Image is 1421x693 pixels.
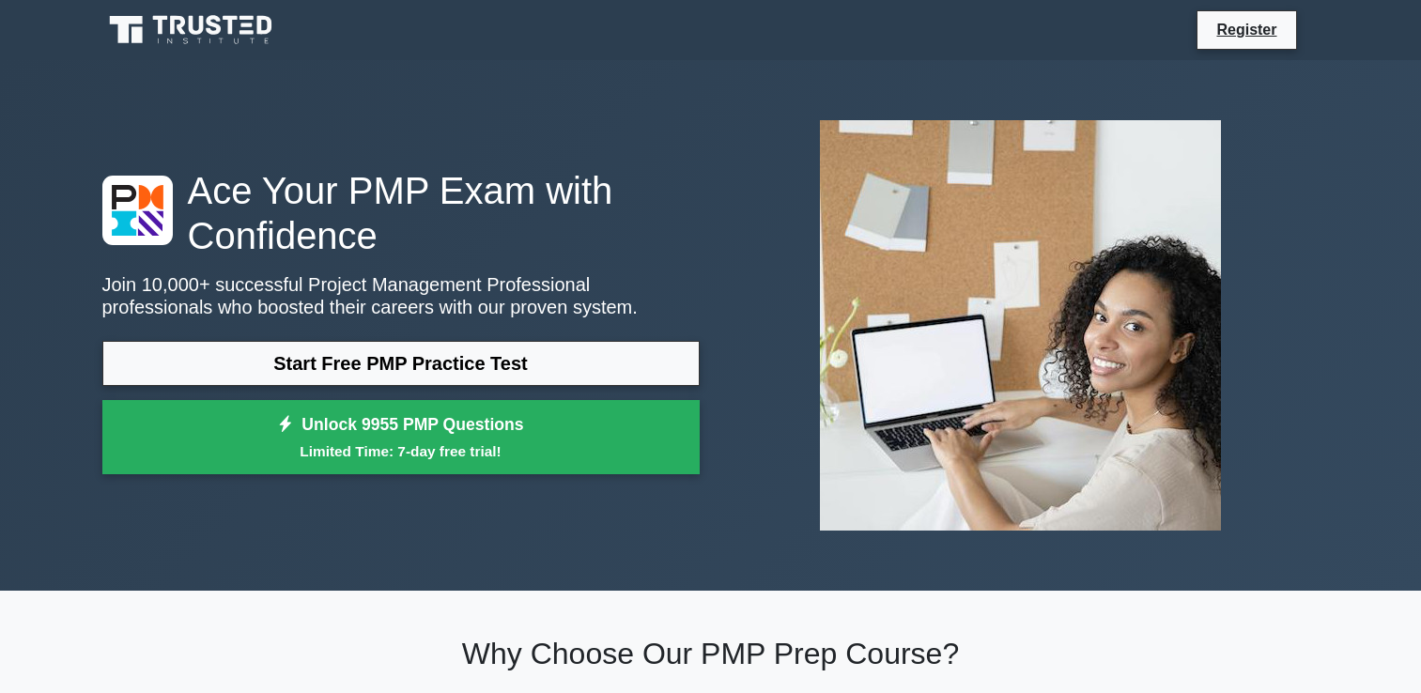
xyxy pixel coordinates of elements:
[102,273,700,318] p: Join 10,000+ successful Project Management Professional professionals who boosted their careers w...
[102,636,1320,671] h2: Why Choose Our PMP Prep Course?
[102,400,700,475] a: Unlock 9955 PMP QuestionsLimited Time: 7-day free trial!
[126,440,676,462] small: Limited Time: 7-day free trial!
[1205,18,1288,41] a: Register
[102,168,700,258] h1: Ace Your PMP Exam with Confidence
[102,341,700,386] a: Start Free PMP Practice Test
